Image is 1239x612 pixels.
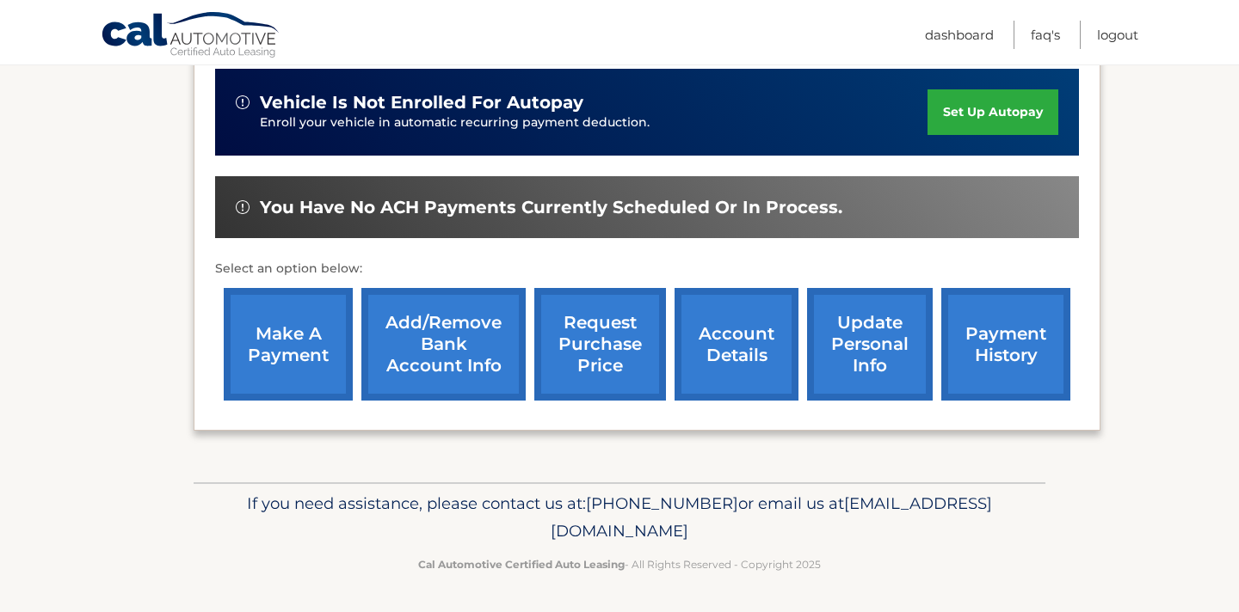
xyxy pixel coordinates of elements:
p: Enroll your vehicle in automatic recurring payment deduction. [260,113,928,132]
a: make a payment [224,288,353,401]
a: update personal info [807,288,933,401]
a: account details [675,288,798,401]
a: Cal Automotive [101,11,281,61]
a: Add/Remove bank account info [361,288,526,401]
span: [PHONE_NUMBER] [586,493,738,513]
span: vehicle is not enrolled for autopay [260,92,583,113]
a: Dashboard [925,21,994,49]
p: - All Rights Reserved - Copyright 2025 [205,555,1034,573]
img: alert-white.svg [236,200,250,214]
img: alert-white.svg [236,95,250,109]
strong: Cal Automotive Certified Auto Leasing [418,558,625,571]
a: payment history [941,288,1070,401]
a: Logout [1097,21,1138,49]
a: FAQ's [1031,21,1060,49]
p: Select an option below: [215,259,1079,279]
a: request purchase price [534,288,666,401]
a: set up autopay [928,89,1058,135]
span: You have no ACH payments currently scheduled or in process. [260,197,842,218]
span: [EMAIL_ADDRESS][DOMAIN_NAME] [551,493,992,541]
p: If you need assistance, please contact us at: or email us at [205,490,1034,545]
